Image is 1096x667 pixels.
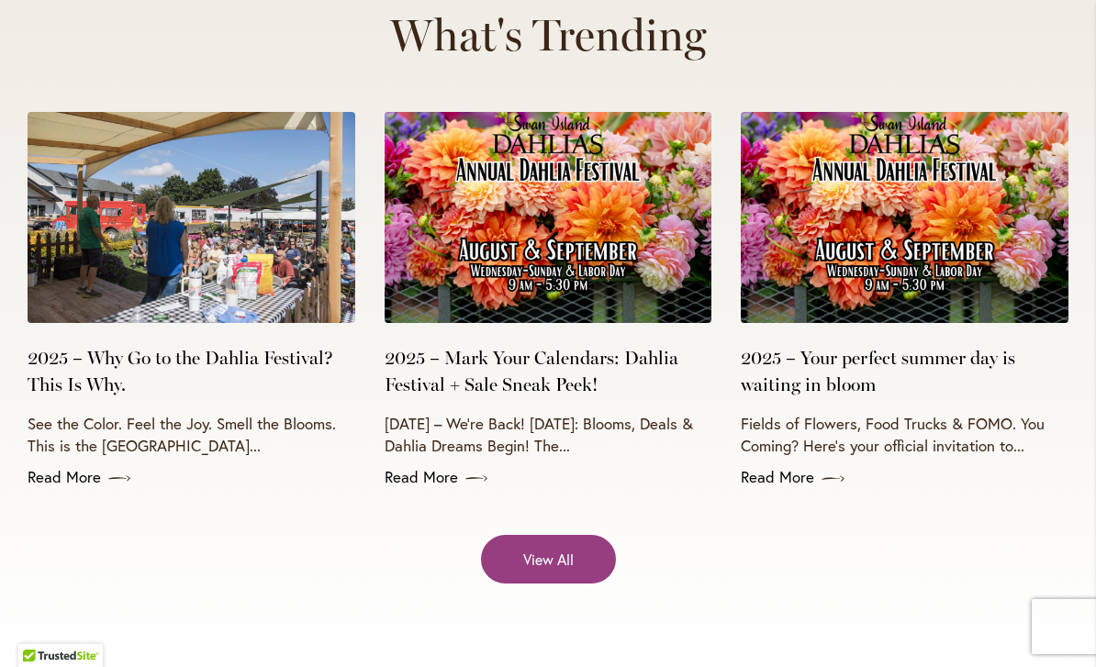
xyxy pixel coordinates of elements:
[741,345,1068,398] a: 2025 – Your perfect summer day is waiting in bloom
[523,549,574,570] span: View All
[28,466,355,488] a: Read More
[28,112,355,323] img: Dahlia Lecture
[741,413,1068,457] p: Fields of Flowers, Food Trucks & FOMO. You Coming? Here’s your official invitation to...
[28,413,355,457] p: See the Color. Feel the Joy. Smell the Blooms. This is the [GEOGRAPHIC_DATA]...
[28,345,355,398] a: 2025 – Why Go to the Dahlia Festival? This Is Why.
[385,112,712,323] img: 2025 Annual Dahlias Festival Poster
[741,112,1068,323] img: 2025 Annual Dahlias Festival Poster
[481,535,616,584] a: View All
[385,466,712,488] a: Read More
[22,9,1074,61] h2: What's Trending
[385,413,712,457] p: [DATE] – We’re Back! [DATE]: Blooms, Deals & Dahlia Dreams Begin! The...
[741,466,1068,488] a: Read More
[385,345,712,398] a: 2025 – Mark Your Calendars: Dahlia Festival + Sale Sneak Peek!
